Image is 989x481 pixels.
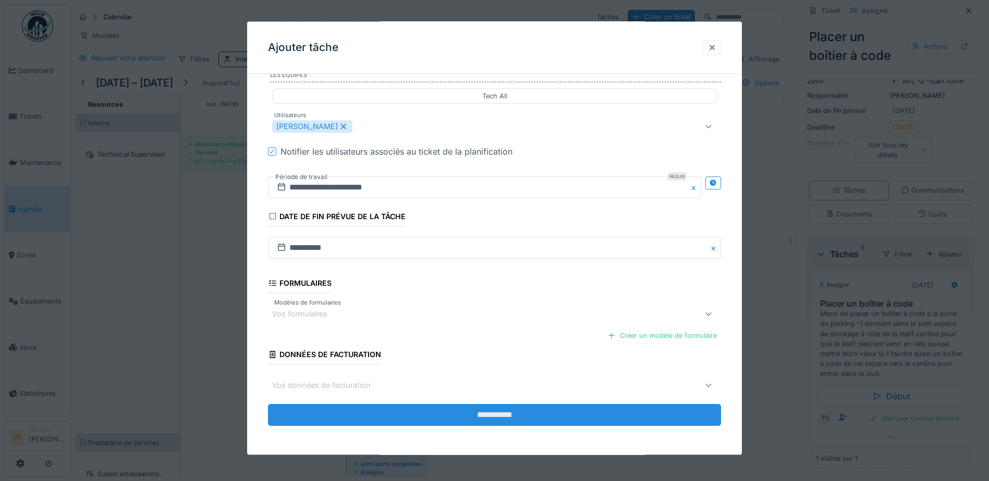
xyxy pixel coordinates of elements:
button: Close [710,236,721,258]
div: Notifier les utilisateurs associés au ticket de la planification [280,145,512,157]
div: Données de facturation [268,347,381,364]
div: Formulaires [268,275,332,293]
label: Utilisateurs [272,110,308,119]
h3: Ajouter tâche [268,41,338,54]
div: Vos formulaires [272,308,342,320]
label: Les équipes [270,70,721,82]
label: Modèles de formulaires [272,298,343,307]
div: Requis [667,172,687,180]
div: Créer un modèle de formulaire [603,328,721,343]
div: Vos données de facturation [272,379,385,391]
div: [PERSON_NAME] [272,120,352,132]
button: Close [690,176,701,198]
label: Période de travail [274,171,328,182]
div: Date de fin prévue de la tâche [268,208,406,226]
div: Tech All [482,91,507,100]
